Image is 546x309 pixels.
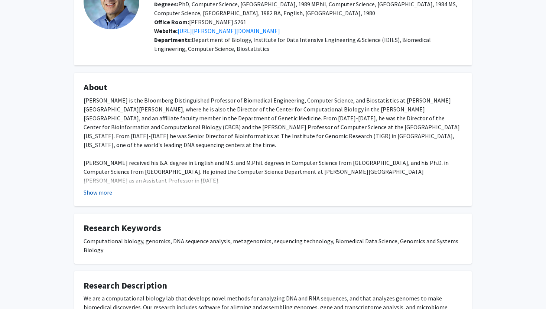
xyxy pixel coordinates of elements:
div: Computational biology, genomics, DNA sequence analysis, metagenomics, sequencing technology, Biom... [84,237,462,254]
iframe: Chat [6,276,32,303]
h4: Research Keywords [84,223,462,234]
div: [PERSON_NAME] is the Bloomberg Distinguished Professor of Biomedical Engineering, Computer Scienc... [84,96,462,221]
button: Show more [84,188,112,197]
a: Opens in a new tab [178,27,280,35]
span: [PERSON_NAME] S261 [154,18,246,26]
h4: About [84,82,462,93]
b: Website: [154,27,178,35]
span: PhD, Computer Science, [GEOGRAPHIC_DATA], 1989 MPhil, Computer Science, [GEOGRAPHIC_DATA], 1984 M... [154,0,457,17]
span: Department of Biology, Institute for Data Intensive Engineering & Science (IDIES), Biomedical Eng... [154,36,431,52]
b: Departments: [154,36,192,43]
h4: Research Description [84,280,462,291]
b: Degrees: [154,0,178,8]
b: Office Room: [154,18,189,26]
